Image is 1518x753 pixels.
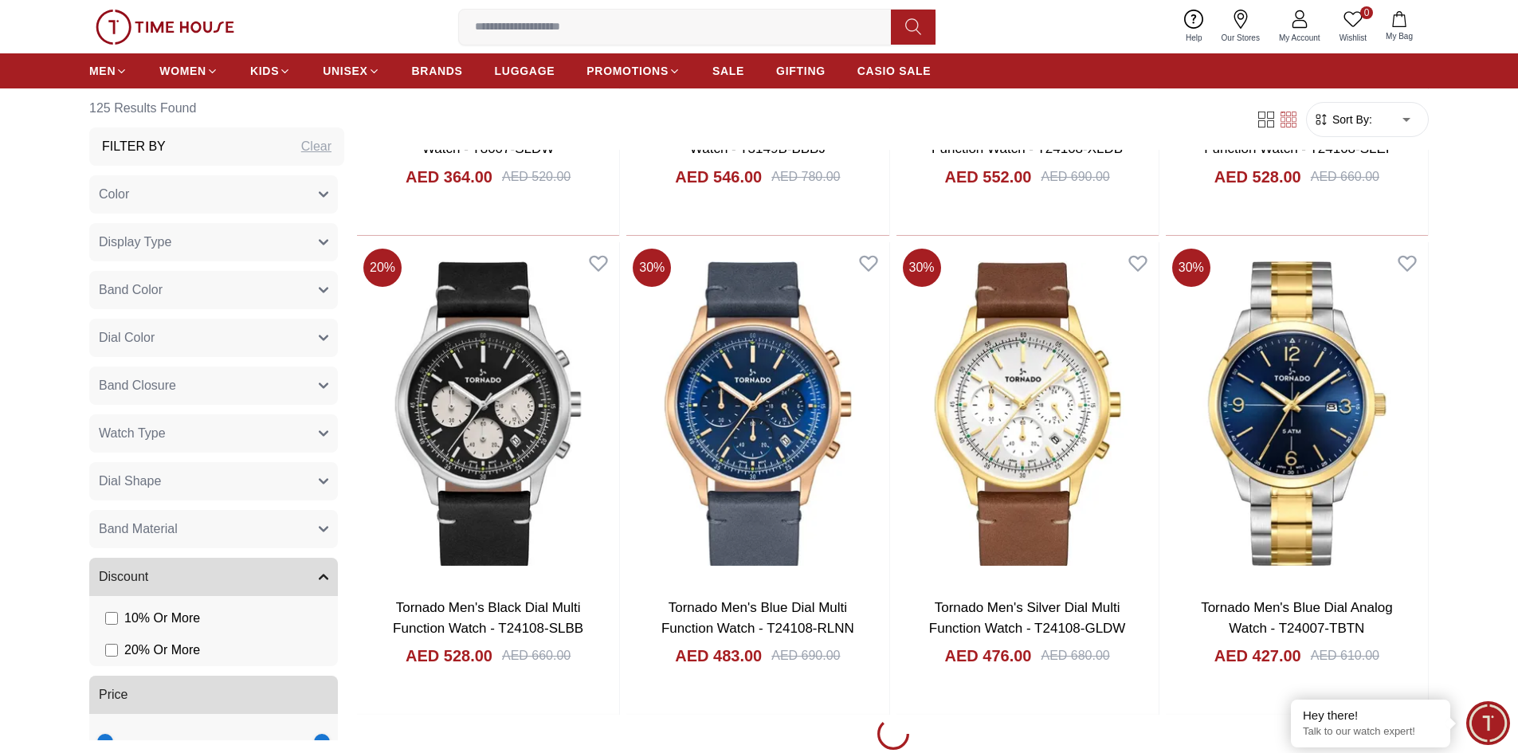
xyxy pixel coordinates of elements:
[502,646,571,665] div: AED 660.00
[1303,708,1438,724] div: Hey there!
[99,424,166,443] span: Watch Type
[903,249,941,287] span: 30 %
[99,520,178,539] span: Band Material
[1379,30,1419,42] span: My Bag
[1311,167,1379,186] div: AED 660.00
[102,137,166,156] h3: Filter By
[89,63,116,79] span: MEN
[89,414,338,453] button: Watch Type
[89,271,338,309] button: Band Color
[89,462,338,500] button: Dial Shape
[406,166,492,188] h4: AED 364.00
[89,510,338,548] button: Band Material
[1201,600,1392,636] a: Tornado Men's Blue Dial Analog Watch - T24007-TBTN
[1041,167,1109,186] div: AED 690.00
[1360,6,1373,19] span: 0
[393,600,583,636] a: Tornado Men's Black Dial Multi Function Watch - T24108-SLBB
[412,57,463,85] a: BRANDS
[250,57,291,85] a: KIDS
[945,645,1032,667] h4: AED 476.00
[712,63,744,79] span: SALE
[495,57,555,85] a: LUGGAGE
[89,367,338,405] button: Band Closure
[412,63,463,79] span: BRANDS
[99,472,161,491] span: Dial Shape
[159,63,206,79] span: WOMEN
[1215,32,1266,44] span: Our Stores
[1172,249,1210,287] span: 30 %
[89,89,344,127] h6: 125 Results Found
[1329,112,1372,127] span: Sort By:
[586,63,669,79] span: PROMOTIONS
[675,166,762,188] h4: AED 546.00
[776,63,826,79] span: GIFTING
[99,280,163,300] span: Band Color
[1212,6,1269,47] a: Our Stores
[945,166,1032,188] h4: AED 552.00
[301,137,331,156] div: Clear
[99,185,129,204] span: Color
[99,567,148,586] span: Discount
[89,558,338,596] button: Discount
[99,376,176,395] span: Band Closure
[124,609,200,628] span: 10 % Or More
[626,242,888,585] img: Tornado Men's Blue Dial Multi Function Watch - T24108-RLNN
[357,242,619,585] img: Tornado Men's Black Dial Multi Function Watch - T24108-SLBB
[99,685,127,704] span: Price
[159,57,218,85] a: WOMEN
[776,57,826,85] a: GIFTING
[712,57,744,85] a: SALE
[633,249,671,287] span: 30 %
[929,600,1126,636] a: Tornado Men's Silver Dial Multi Function Watch - T24108-GLDW
[1214,645,1301,667] h4: AED 427.00
[1313,112,1372,127] button: Sort By:
[1330,6,1376,47] a: 0Wishlist
[1273,32,1327,44] span: My Account
[89,175,338,214] button: Color
[363,249,402,287] span: 20 %
[857,57,932,85] a: CASIO SALE
[89,223,338,261] button: Display Type
[89,676,338,714] button: Price
[661,600,854,636] a: Tornado Men's Blue Dial Multi Function Watch - T24108-RLNN
[675,645,762,667] h4: AED 483.00
[502,167,571,186] div: AED 520.00
[406,645,492,667] h4: AED 528.00
[771,646,840,665] div: AED 690.00
[495,63,555,79] span: LUGGAGE
[323,63,367,79] span: UNISEX
[1041,646,1109,665] div: AED 680.00
[1176,6,1212,47] a: Help
[250,63,279,79] span: KIDS
[857,63,932,79] span: CASIO SALE
[771,167,840,186] div: AED 780.00
[586,57,681,85] a: PROMOTIONS
[99,233,171,252] span: Display Type
[1376,8,1422,45] button: My Bag
[99,328,155,347] span: Dial Color
[96,10,234,45] img: ...
[105,612,118,625] input: 10% Or More
[124,641,200,660] span: 20 % Or More
[323,57,379,85] a: UNISEX
[1303,725,1438,739] p: Talk to our watch expert!
[1466,701,1510,745] div: Chat Widget
[1214,166,1301,188] h4: AED 528.00
[105,644,118,657] input: 20% Or More
[1311,646,1379,665] div: AED 610.00
[89,57,127,85] a: MEN
[89,319,338,357] button: Dial Color
[1333,32,1373,44] span: Wishlist
[1179,32,1209,44] span: Help
[896,242,1159,585] img: Tornado Men's Silver Dial Multi Function Watch - T24108-GLDW
[1166,242,1428,585] img: Tornado Men's Blue Dial Analog Watch - T24007-TBTN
